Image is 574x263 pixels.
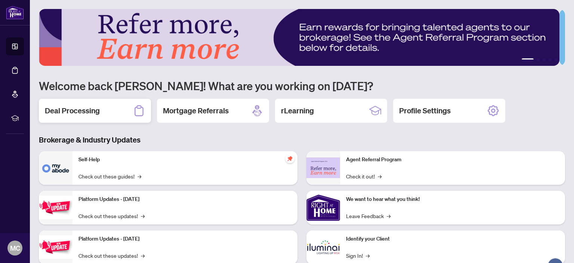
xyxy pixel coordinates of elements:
[10,243,20,253] span: MC
[306,191,340,224] img: We want to hear what you think!
[537,58,540,61] button: 2
[39,235,72,259] img: Platform Updates - July 8, 2025
[543,58,546,61] button: 3
[78,235,291,243] p: Platform Updates - [DATE]
[549,58,552,61] button: 4
[78,212,145,220] a: Check out these updates!→
[346,251,370,260] a: Sign In!→
[78,172,141,180] a: Check out these guides!→
[78,251,145,260] a: Check out these updates!→
[141,251,145,260] span: →
[346,156,559,164] p: Agent Referral Program
[387,212,391,220] span: →
[306,158,340,178] img: Agent Referral Program
[78,156,291,164] p: Self-Help
[39,196,72,219] img: Platform Updates - July 21, 2025
[39,135,565,145] h3: Brokerage & Industry Updates
[378,172,382,180] span: →
[39,9,559,66] img: Slide 0
[141,212,145,220] span: →
[6,6,24,19] img: logo
[366,251,370,260] span: →
[346,195,559,204] p: We want to hear what you think!
[346,172,382,180] a: Check it out!→
[522,58,534,61] button: 1
[544,237,567,259] button: Open asap
[399,105,451,116] h2: Profile Settings
[346,212,391,220] a: Leave Feedback→
[39,151,72,185] img: Self-Help
[45,105,100,116] h2: Deal Processing
[39,79,565,93] h1: Welcome back [PERSON_NAME]! What are you working on [DATE]?
[555,58,558,61] button: 5
[346,235,559,243] p: Identify your Client
[163,105,229,116] h2: Mortgage Referrals
[78,195,291,204] p: Platform Updates - [DATE]
[281,105,314,116] h2: rLearning
[138,172,141,180] span: →
[286,154,294,163] span: pushpin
